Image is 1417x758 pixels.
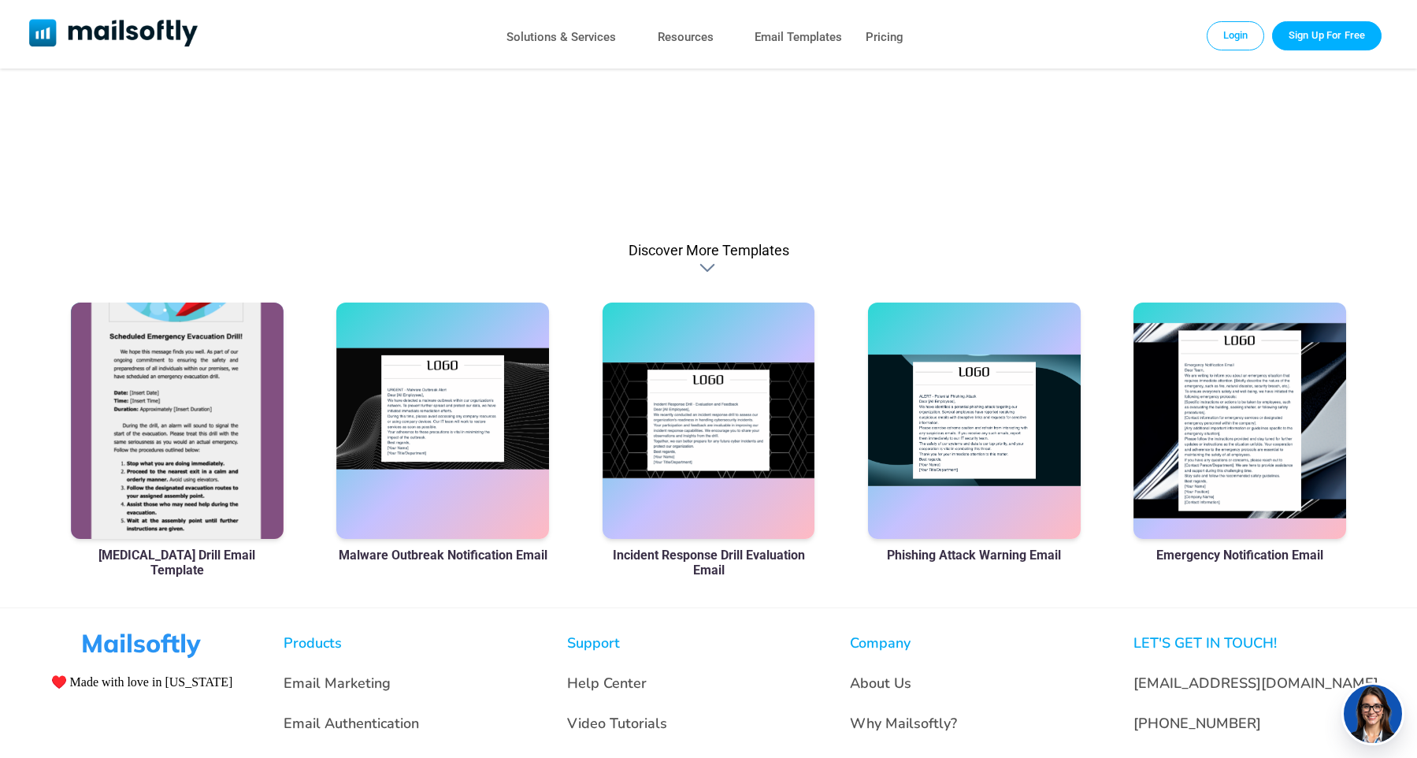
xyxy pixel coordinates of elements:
a: Email Templates [755,26,842,49]
a: Pricing [866,26,903,49]
a: Why Mailsoftly? [850,714,957,733]
span: ♥️ Made with love in [US_STATE] [51,674,233,689]
a: Mailsoftly [29,19,198,50]
a: Login [1207,21,1265,50]
a: [MEDICAL_DATA] Drill Email Template [71,548,284,578]
a: [PHONE_NUMBER] [1133,714,1261,733]
a: Email Marketing [284,674,391,693]
div: Discover More Templates [699,260,718,276]
a: [EMAIL_ADDRESS][DOMAIN_NAME] [1133,674,1378,693]
a: Email Authentication [284,714,419,733]
a: Resources [658,26,714,49]
a: Emergency Notification Email [1156,548,1323,563]
a: About Us [850,674,911,693]
a: Phishing Attack Warning Email [887,548,1061,563]
a: Video Tutorials [567,714,667,733]
a: Solutions & Services [506,26,616,49]
div: Discover More Templates [629,242,789,258]
a: Malware Outbreak Notification Email [339,548,547,563]
a: Trial [1272,21,1382,50]
a: Incident Response Drill Evaluation Email [603,548,815,578]
a: Help Center [567,674,647,693]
